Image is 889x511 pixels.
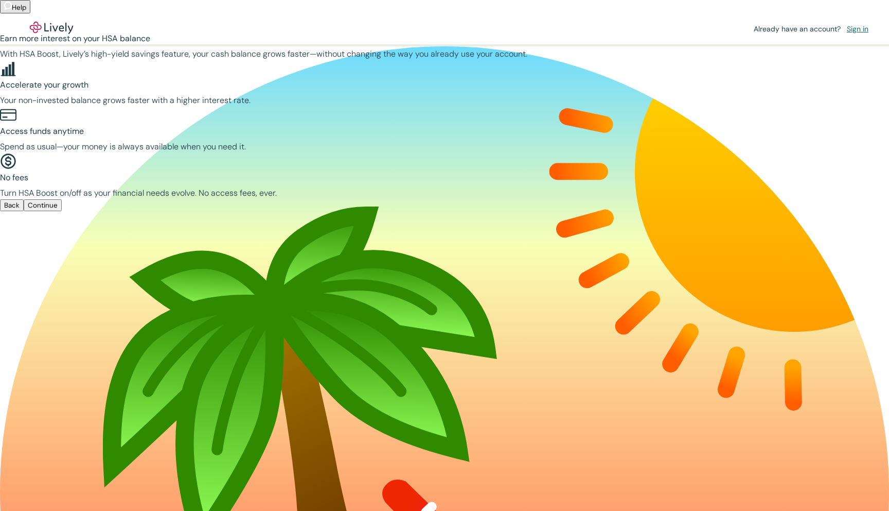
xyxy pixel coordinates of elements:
a: Sign in [843,22,873,36]
button: Continue [24,199,62,211]
span: Help [12,3,26,12]
img: Lively [23,22,80,34]
div: Already have an account? [754,24,873,33]
svg: Zendesk support icon [4,2,12,10]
